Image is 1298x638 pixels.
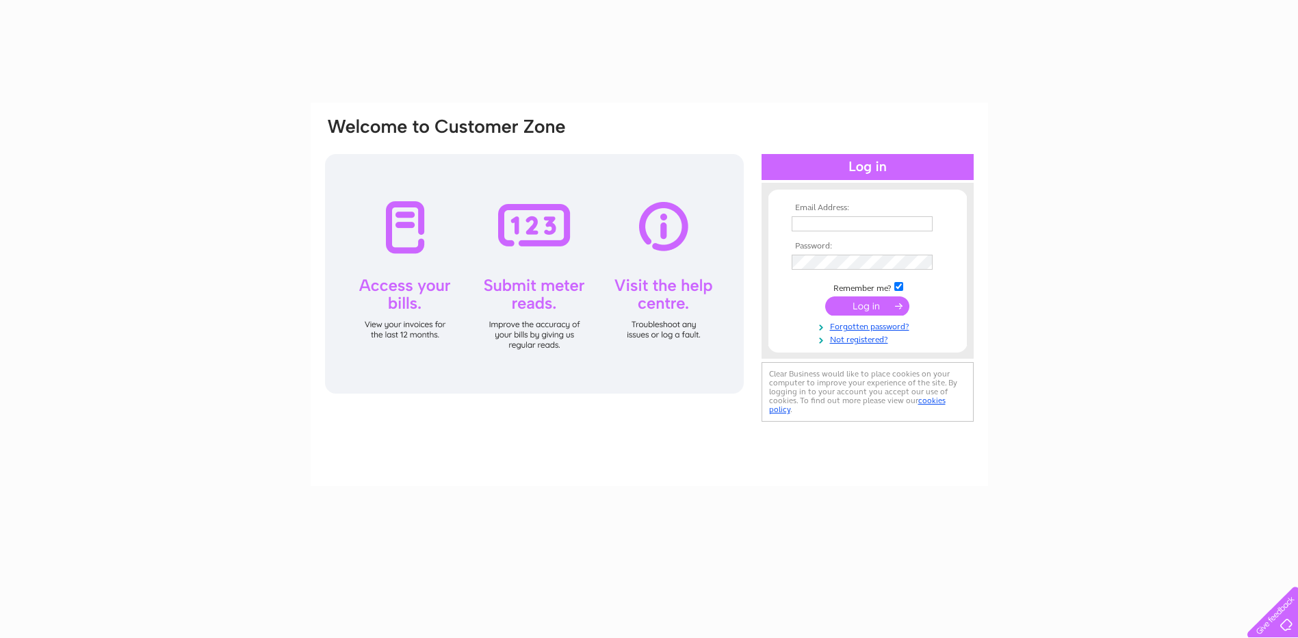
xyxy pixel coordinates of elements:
[825,296,909,316] input: Submit
[762,362,974,422] div: Clear Business would like to place cookies on your computer to improve your experience of the sit...
[788,242,947,251] th: Password:
[792,332,947,345] a: Not registered?
[788,203,947,213] th: Email Address:
[788,280,947,294] td: Remember me?
[792,319,947,332] a: Forgotten password?
[769,396,946,414] a: cookies policy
